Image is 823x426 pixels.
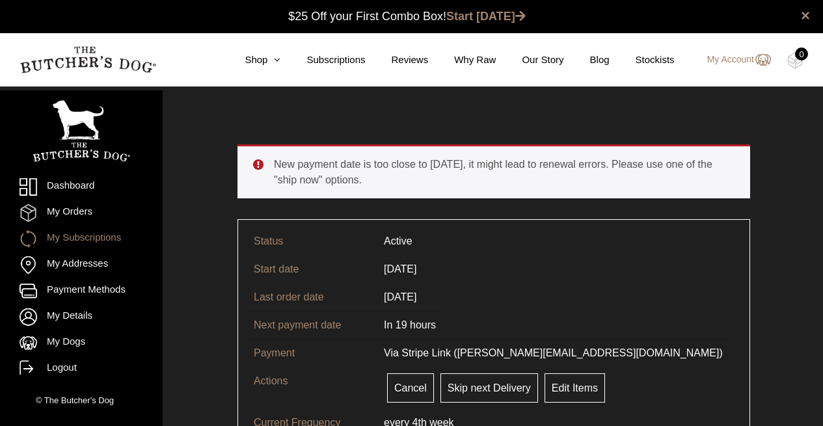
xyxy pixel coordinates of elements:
td: In 19 hours [376,311,444,339]
a: Why Raw [428,53,496,68]
a: Logout [20,360,143,378]
a: Payment Methods [20,282,143,300]
a: Edit Items [545,373,605,403]
td: Start date [246,255,376,283]
a: Our Story [496,53,563,68]
img: TBD_Portrait_Logo_White.png [33,100,130,162]
td: Payment [246,339,376,367]
td: Last order date [246,283,376,311]
td: Actions [246,367,376,408]
a: Skip next Delivery [440,373,538,403]
a: My Details [20,308,143,326]
a: My Account [694,52,771,68]
a: Start [DATE] [446,10,526,23]
a: My Addresses [20,256,143,274]
a: Cancel [387,373,434,403]
span: Via Stripe Link ([PERSON_NAME][EMAIL_ADDRESS][DOMAIN_NAME]) [384,347,723,358]
a: Reviews [366,53,429,68]
a: My Dogs [20,334,143,352]
td: Active [376,228,420,255]
img: TBD_Cart-Empty.png [787,52,803,69]
td: Next payment date [246,311,376,339]
a: Stockists [610,53,675,68]
div: 0 [795,47,808,60]
li: New payment date is too close to [DATE], it might lead to renewal errors. Please use one of the "... [274,157,729,188]
a: Subscriptions [280,53,365,68]
a: Blog [564,53,610,68]
td: [DATE] [376,283,424,311]
td: [DATE] [376,255,424,283]
td: Status [246,228,376,255]
a: My Subscriptions [20,230,143,248]
a: Shop [219,53,280,68]
a: Dashboard [20,178,143,196]
a: close [801,8,810,23]
a: My Orders [20,204,143,222]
